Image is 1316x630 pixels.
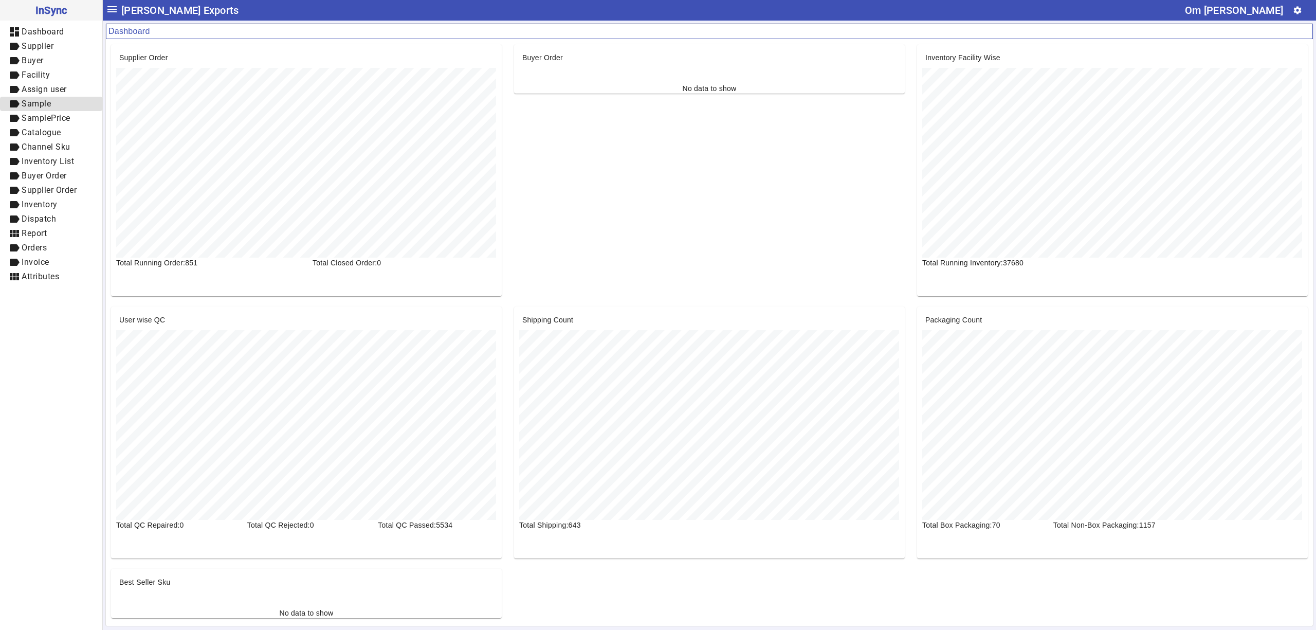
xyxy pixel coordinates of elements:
[514,307,905,325] mat-card-header: Shipping Count
[22,257,49,267] span: Invoice
[241,520,372,530] div: Total QC Rejected:0
[916,258,1112,268] div: Total Running Inventory:37680
[8,199,21,211] mat-icon: label
[22,272,59,281] span: Attributes
[111,307,502,325] mat-card-header: User wise QC
[22,243,47,253] span: Orders
[22,27,64,37] span: Dashboard
[916,520,1047,530] div: Total Box Packaging:70
[280,608,334,618] div: No data to show
[22,142,70,152] span: Channel Sku
[8,2,94,19] span: InSync
[22,185,77,195] span: Supplier Order
[917,44,1308,63] mat-card-header: Inventory Facility Wise
[8,256,21,268] mat-icon: label
[22,84,67,94] span: Assign user
[110,258,306,268] div: Total Running Order:851
[8,40,21,52] mat-icon: label
[22,200,58,209] span: Inventory
[22,41,53,51] span: Supplier
[8,227,21,240] mat-icon: view_module
[22,99,51,109] span: Sample
[22,156,74,166] span: Inventory List
[1047,520,1244,530] div: Total Non-Box Packaging:1157
[8,184,21,196] mat-icon: label
[121,2,239,19] span: [PERSON_NAME] Exports
[111,569,502,587] mat-card-header: Best Seller Sku
[22,70,50,80] span: Facility
[22,113,70,123] span: SamplePrice
[514,44,905,63] mat-card-header: Buyer Order
[8,242,21,254] mat-icon: label
[306,258,503,268] div: Total Closed Order:0
[917,307,1308,325] mat-card-header: Packaging Count
[8,69,21,81] mat-icon: label
[1185,2,1283,19] div: Om [PERSON_NAME]
[8,213,21,225] mat-icon: label
[513,520,644,530] div: Total Shipping:643
[22,214,56,224] span: Dispatch
[8,98,21,110] mat-icon: label
[8,271,21,283] mat-icon: view_module
[22,56,44,65] span: Buyer
[110,520,241,530] div: Total QC Repaired:0
[8,127,21,139] mat-icon: label
[22,228,47,238] span: Report
[8,26,21,38] mat-icon: dashboard
[106,24,1313,39] mat-card-header: Dashboard
[8,155,21,168] mat-icon: label
[22,171,67,181] span: Buyer Order
[8,141,21,153] mat-icon: label
[683,83,737,94] div: No data to show
[372,520,503,530] div: Total QC Passed:5534
[1293,6,1302,15] mat-icon: settings
[22,128,61,137] span: Catalogue
[8,55,21,67] mat-icon: label
[111,44,502,63] mat-card-header: Supplier Order
[8,83,21,96] mat-icon: label
[8,112,21,124] mat-icon: label
[106,3,118,15] mat-icon: menu
[8,170,21,182] mat-icon: label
